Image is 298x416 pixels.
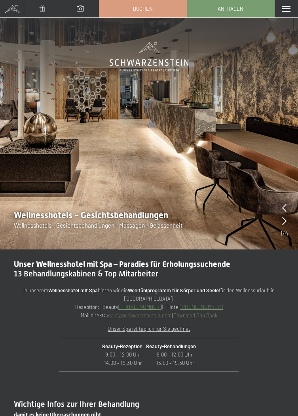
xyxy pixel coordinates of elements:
a: Anfragen [187,0,274,17]
u: Unser Spa ist täglich für Sie geöffnet [108,326,190,332]
span: 4 [285,229,288,238]
span: Unser Wellnesshotel mit Spa – Paradies für Erholungssuchende [14,259,230,269]
a: [PHONE_NUMBER] [180,304,223,310]
span: Wellnesshotels - Gesichtsbehandlungen [14,210,168,220]
span: / [283,229,285,238]
a: [PHONE_NUMBER] [118,304,161,310]
strong: Wellnesshotel mit Spa [48,287,98,293]
a: Download Spa Book [173,312,217,318]
span: Wellnesshotels - Gesichtsbehandlungen - Massagen - Gelassenheit [14,222,182,229]
a: beauty@schwarzenstein.com [105,312,172,318]
span: Wichtige Infos zur Ihrer Behandlung [14,399,139,409]
p: 9.00 – 12.00 Uhr 9.00 – 12.00 Uhr 14.00 – 19.30 Uhr 13.00 – 19.30 Uhr [65,342,233,367]
span: 1 [280,229,283,238]
strong: Wohlfühlprogramm für Körper und Seele [128,287,219,293]
span: Anfragen [218,5,243,12]
a: Buchen [99,0,186,17]
span: Buchen [133,5,153,12]
span: 13 Behandlungskabinen & Top Mitarbeiter [14,269,158,278]
p: In unserem bieten wir ein für den Wellnessurlaub in [GEOGRAPHIC_DATA]. Rezeption: -Beauty || -Hot... [14,286,284,319]
strong: Beauty-Rezeption Beauty-Behandlungen [102,343,196,349]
